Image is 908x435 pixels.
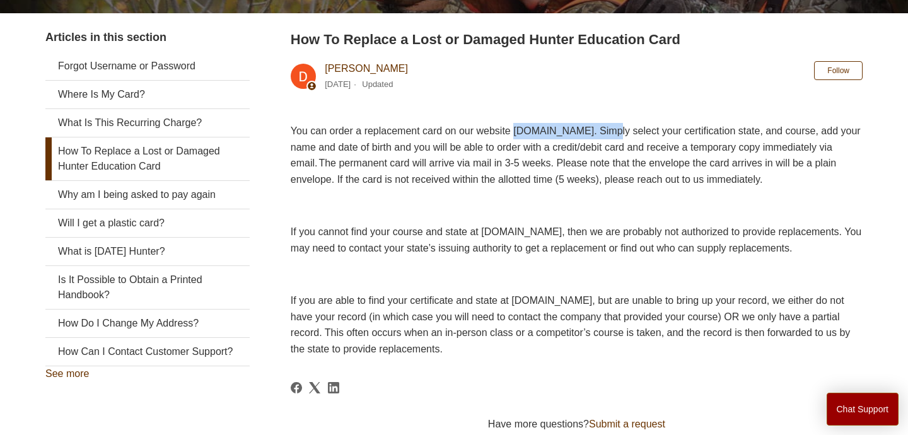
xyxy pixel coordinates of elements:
[309,382,320,393] a: X Corp
[291,29,863,50] h2: How To Replace a Lost or Damaged Hunter Education Card
[45,209,250,237] a: Will I get a plastic card?
[45,31,166,43] span: Articles in this section
[45,368,89,379] a: See more
[291,226,861,253] span: If you cannot find your course and state at [DOMAIN_NAME], then we are probably not authorized to...
[589,419,665,429] a: Submit a request
[325,63,408,74] a: [PERSON_NAME]
[827,393,899,426] button: Chat Support
[309,382,320,393] svg: Share this page on X Corp
[45,52,250,80] a: Forgot Username or Password
[45,181,250,209] a: Why am I being asked to pay again
[328,382,339,393] a: LinkedIn
[45,338,250,366] a: How Can I Contact Customer Support?
[45,137,250,180] a: How To Replace a Lost or Damaged Hunter Education Card
[291,125,861,185] span: You can order a replacement card on our website [DOMAIN_NAME]. Simply select your certification s...
[362,79,393,89] li: Updated
[45,109,250,137] a: What Is This Recurring Charge?
[325,79,351,89] time: 03/04/2024, 09:49
[45,238,250,265] a: What is [DATE] Hunter?
[45,310,250,337] a: How Do I Change My Address?
[45,266,250,309] a: Is It Possible to Obtain a Printed Handbook?
[814,61,863,80] button: Follow Article
[291,417,863,432] div: Have more questions?
[291,382,302,393] svg: Share this page on Facebook
[45,81,250,108] a: Where Is My Card?
[291,295,851,354] span: If you are able to find your certificate and state at [DOMAIN_NAME], but are unable to bring up y...
[291,382,302,393] a: Facebook
[328,382,339,393] svg: Share this page on LinkedIn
